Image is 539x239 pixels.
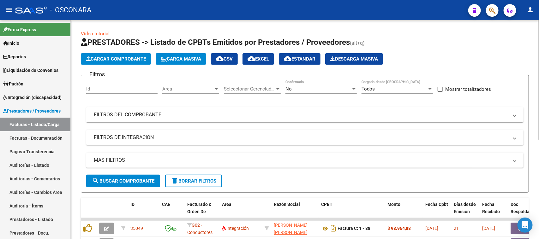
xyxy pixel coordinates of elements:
mat-panel-title: FILTROS DE INTEGRACION [94,134,508,141]
button: Cargar Comprobante [81,53,151,65]
span: Todos [362,86,375,92]
span: Inicio [3,40,19,47]
span: Monto [387,202,400,207]
mat-icon: menu [5,6,13,14]
mat-icon: cloud_download [284,55,291,62]
span: Prestadores / Proveedores [3,108,61,114]
span: ID [130,202,135,207]
mat-icon: cloud_download [248,55,255,62]
span: Integración (discapacidad) [3,94,62,101]
span: - OSCONARA [50,3,91,17]
mat-icon: cloud_download [216,55,224,62]
i: Descargar documento [329,223,338,233]
div: 27332955743 [274,222,316,235]
span: Area [162,86,213,92]
mat-panel-title: MAS FILTROS [94,157,508,164]
span: 21 [454,226,459,231]
div: Open Intercom Messenger [518,218,533,233]
span: [DATE] [482,226,495,231]
mat-icon: delete [171,177,178,184]
mat-icon: person [526,6,534,14]
span: Carga Masiva [161,56,201,62]
span: Estandar [284,56,315,62]
button: Borrar Filtros [165,175,222,187]
span: CAE [162,202,170,207]
datatable-header-cell: Facturado x Orden De [185,198,219,225]
datatable-header-cell: CPBT [319,198,385,225]
datatable-header-cell: Area [219,198,262,225]
span: Doc Respaldatoria [511,202,539,214]
span: [PERSON_NAME] [PERSON_NAME] [274,223,308,235]
h3: Filtros [86,70,108,79]
datatable-header-cell: Fecha Cpbt [423,198,451,225]
span: Seleccionar Gerenciador [224,86,275,92]
datatable-header-cell: ID [128,198,159,225]
button: Descarga Masiva [325,53,383,65]
strong: Factura C: 1 - 88 [338,226,370,231]
span: No [285,86,292,92]
datatable-header-cell: Días desde Emisión [451,198,480,225]
span: Integración [222,226,249,231]
span: CSV [216,56,233,62]
span: (alt+q) [350,40,365,46]
span: Padrón [3,80,23,87]
span: PRESTADORES -> Listado de CPBTs Emitidos por Prestadores / Proveedores [81,38,350,47]
span: Borrar Filtros [171,178,216,184]
strong: $ 98.964,88 [387,226,411,231]
span: Buscar Comprobante [92,178,154,184]
span: Fecha Recibido [482,202,500,214]
datatable-header-cell: Razón Social [271,198,319,225]
span: 35049 [130,226,143,231]
datatable-header-cell: Monto [385,198,423,225]
mat-expansion-panel-header: MAS FILTROS [86,153,524,168]
datatable-header-cell: CAE [159,198,185,225]
app-download-masive: Descarga masiva de comprobantes (adjuntos) [325,53,383,65]
mat-expansion-panel-header: FILTROS DEL COMPROBANTE [86,107,524,122]
mat-icon: search [92,177,99,184]
mat-panel-title: FILTROS DEL COMPROBANTE [94,111,508,118]
button: Carga Masiva [156,53,206,65]
span: Días desde Emisión [454,202,476,214]
span: EXCEL [248,56,269,62]
span: Facturado x Orden De [187,202,211,214]
span: CPBT [321,202,332,207]
span: Reportes [3,53,26,60]
span: Cargar Comprobante [86,56,146,62]
button: EXCEL [243,53,274,65]
span: Area [222,202,231,207]
button: Estandar [279,53,320,65]
span: Liquidación de Convenios [3,67,58,74]
a: Video tutorial [81,31,110,37]
span: Firma Express [3,26,36,33]
span: Mostrar totalizadores [445,85,491,93]
span: Razón Social [274,202,300,207]
mat-expansion-panel-header: FILTROS DE INTEGRACION [86,130,524,145]
span: [DATE] [425,226,438,231]
button: CSV [211,53,238,65]
span: Fecha Cpbt [425,202,448,207]
datatable-header-cell: Fecha Recibido [480,198,508,225]
span: Descarga Masiva [330,56,378,62]
button: Buscar Comprobante [86,175,160,187]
